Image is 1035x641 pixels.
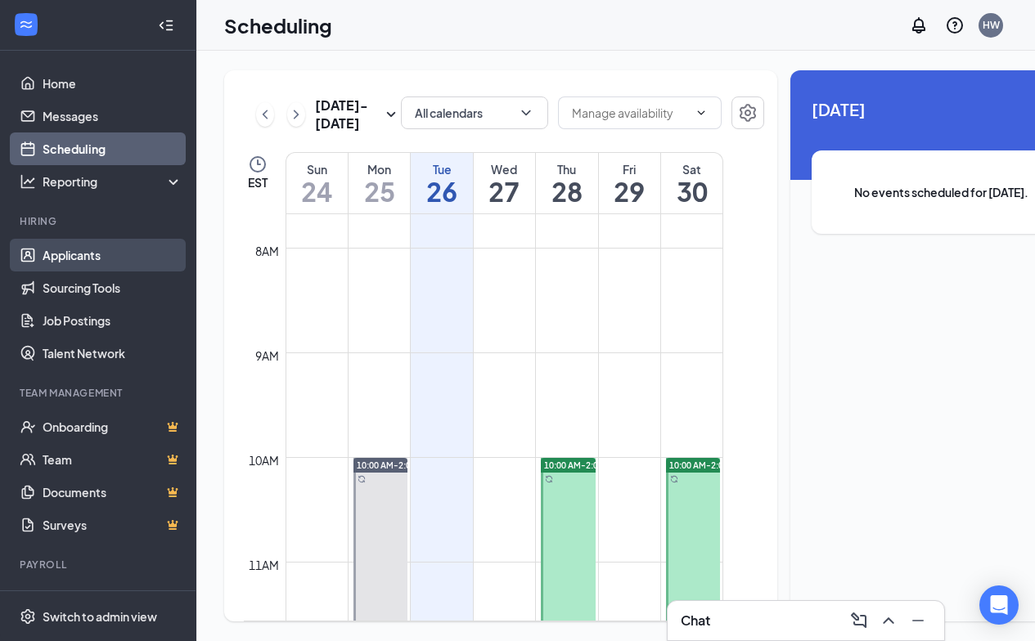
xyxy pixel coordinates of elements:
[545,475,553,483] svg: Sync
[945,16,965,35] svg: QuestionInfo
[18,16,34,33] svg: WorkstreamLogo
[43,476,182,509] a: DocumentsCrown
[288,105,304,124] svg: ChevronRight
[252,242,282,260] div: 8am
[358,475,366,483] svg: Sync
[695,106,708,119] svg: ChevronDown
[474,177,535,205] h1: 27
[43,582,182,615] a: PayrollCrown
[908,611,928,630] svg: Minimize
[286,161,348,177] div: Sun
[599,177,660,205] h1: 29
[544,459,617,471] span: 10:00 AM-2:00 PM
[536,161,597,177] div: Thu
[411,161,472,177] div: Tue
[572,104,688,122] input: Manage availability
[661,177,722,205] h1: 30
[43,67,182,100] a: Home
[979,585,1019,625] div: Open Intercom Messenger
[846,607,872,634] button: ComposeMessage
[43,443,182,476] a: TeamCrown
[474,153,535,213] a: August 27, 2025
[357,459,430,471] span: 10:00 AM-2:00 PM
[731,96,764,129] button: Settings
[248,174,268,191] span: EST
[224,11,332,39] h1: Scheduling
[879,611,898,630] svg: ChevronUp
[669,459,742,471] span: 10:00 AM-2:00 PM
[245,451,282,469] div: 10am
[43,337,182,370] a: Talent Network
[875,607,902,634] button: ChevronUp
[256,102,274,127] button: ChevronLeft
[670,475,678,483] svg: Sync
[43,608,157,625] div: Switch to admin view
[43,173,183,190] div: Reporting
[411,153,472,213] a: August 26, 2025
[20,558,179,572] div: Payroll
[661,153,722,213] a: August 30, 2025
[245,556,282,574] div: 11am
[599,161,660,177] div: Fri
[909,16,929,35] svg: Notifications
[905,607,931,634] button: Minimize
[287,102,305,127] button: ChevronRight
[983,18,1000,32] div: HW
[43,509,182,541] a: SurveysCrown
[381,105,401,124] svg: SmallChevronDown
[536,153,597,213] a: August 28, 2025
[43,304,182,337] a: Job Postings
[349,161,410,177] div: Mon
[536,177,597,205] h1: 28
[43,410,182,443] a: OnboardingCrown
[474,161,535,177] div: Wed
[401,96,548,129] button: All calendarsChevronDown
[599,153,660,213] a: August 29, 2025
[286,177,348,205] h1: 24
[20,608,36,625] svg: Settings
[286,153,348,213] a: August 24, 2025
[681,612,710,630] h3: Chat
[411,177,472,205] h1: 26
[661,161,722,177] div: Sat
[43,271,182,304] a: Sourcing Tools
[20,386,179,400] div: Team Management
[20,173,36,190] svg: Analysis
[349,153,410,213] a: August 25, 2025
[349,177,410,205] h1: 25
[518,105,534,121] svg: ChevronDown
[257,105,273,124] svg: ChevronLeft
[20,214,179,228] div: Hiring
[731,96,764,132] a: Settings
[43,239,182,271] a: Applicants
[849,611,869,630] svg: ComposeMessage
[738,103,758,123] svg: Settings
[43,132,182,165] a: Scheduling
[252,347,282,365] div: 9am
[315,96,381,132] h3: [DATE] - [DATE]
[158,17,174,34] svg: Collapse
[43,100,182,132] a: Messages
[248,155,268,174] svg: Clock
